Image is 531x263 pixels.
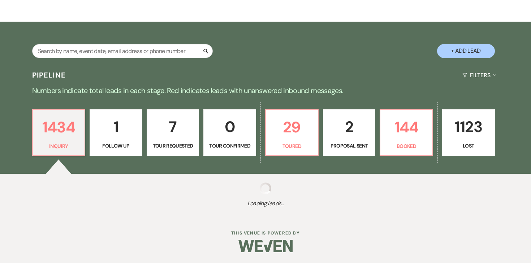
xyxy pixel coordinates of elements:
p: Follow Up [94,142,138,150]
p: Numbers indicate total leads in each stage. Red indicates leads with unanswered inbound messages. [5,85,526,96]
p: Toured [270,142,314,150]
button: Filters [459,66,499,85]
p: 1 [94,115,138,139]
a: 0Tour Confirmed [203,109,256,156]
a: 7Tour Requested [147,109,199,156]
p: Proposal Sent [328,142,371,150]
p: 1123 [447,115,490,139]
a: 29Toured [265,109,319,156]
a: 144Booked [380,109,433,156]
img: Weven Logo [238,233,293,259]
p: Tour Confirmed [208,142,251,150]
h3: Pipeline [32,70,66,80]
p: 7 [151,115,195,139]
p: 2 [328,115,371,139]
span: Loading leads... [27,199,505,208]
button: + Add Lead [437,44,495,58]
input: Search by name, event date, email address or phone number [32,44,213,58]
p: 29 [270,115,314,139]
p: Inquiry [37,142,81,150]
a: 1434Inquiry [32,109,86,156]
img: loading spinner [260,183,271,194]
p: 0 [208,115,251,139]
p: Booked [385,142,428,150]
a: 1123Lost [442,109,495,156]
a: 2Proposal Sent [323,109,376,156]
p: Tour Requested [151,142,195,150]
p: 144 [385,115,428,139]
a: 1Follow Up [90,109,142,156]
p: Lost [447,142,490,150]
p: 1434 [37,115,81,139]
